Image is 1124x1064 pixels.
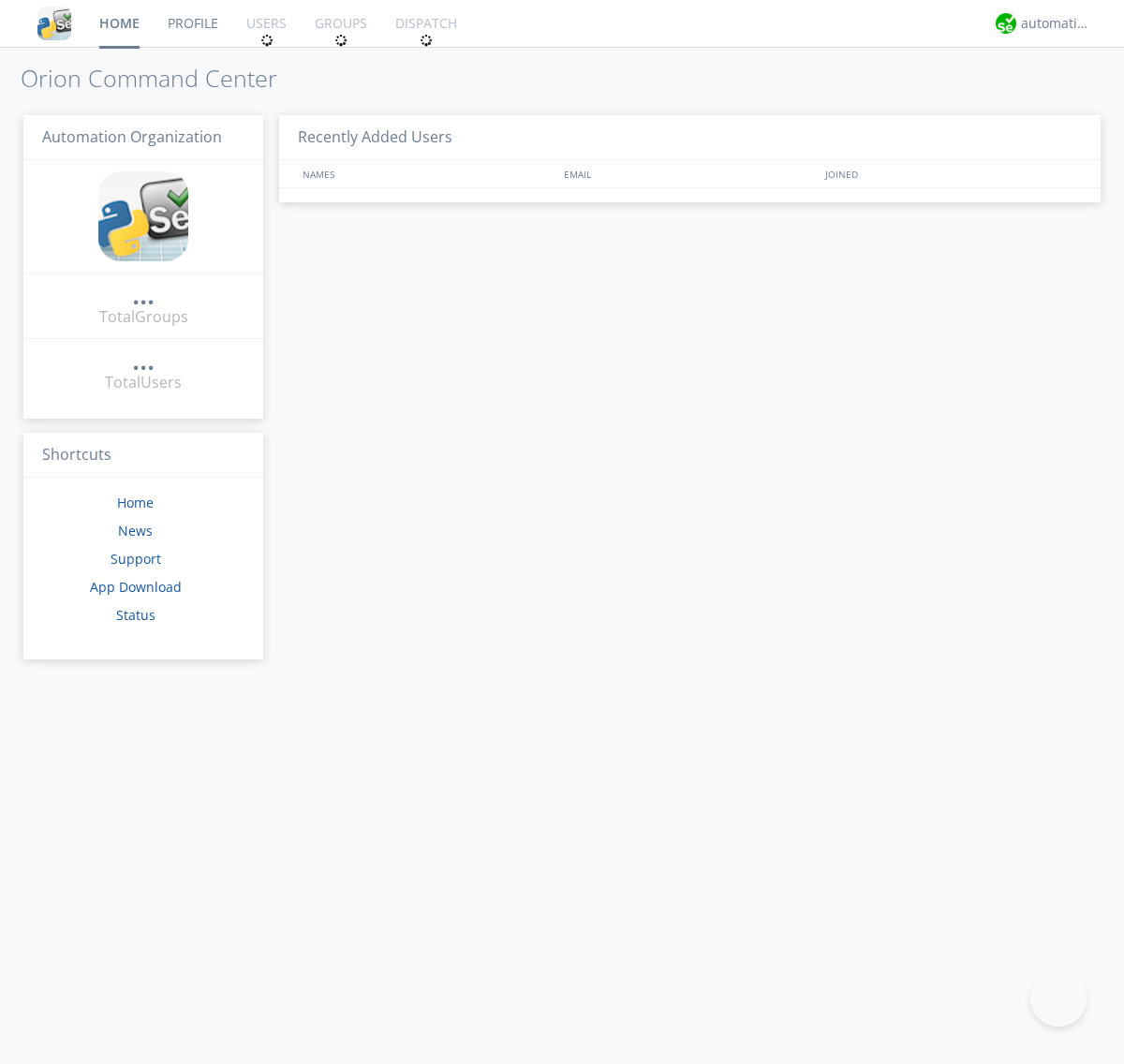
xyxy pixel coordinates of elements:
[334,34,348,47] img: spin.svg
[132,350,155,369] div: ...
[1030,970,1087,1027] iframe: Toggle Customer Support
[132,350,155,372] a: ...
[111,550,161,568] a: Support
[132,285,155,306] a: ...
[132,285,155,303] div: ...
[260,34,274,47] img: spin.svg
[118,522,153,539] a: News
[117,494,154,511] a: Home
[42,126,222,147] span: Automation Organization
[821,160,1083,187] div: JOINED
[559,160,821,187] div: EMAIL
[116,606,155,624] a: Status
[298,160,555,187] div: NAMES
[279,115,1101,161] h3: Recently Added Users
[23,433,263,479] h3: Shortcuts
[37,7,71,40] img: cddb5a64eb264b2086981ab96f4c1ba7
[99,306,188,328] div: Total Groups
[105,372,182,393] div: Total Users
[420,34,433,47] img: spin.svg
[98,171,188,261] img: cddb5a64eb264b2086981ab96f4c1ba7
[1021,14,1091,33] div: automation+atlas
[90,578,182,596] a: App Download
[996,13,1016,34] img: d2d01cd9b4174d08988066c6d424eccd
